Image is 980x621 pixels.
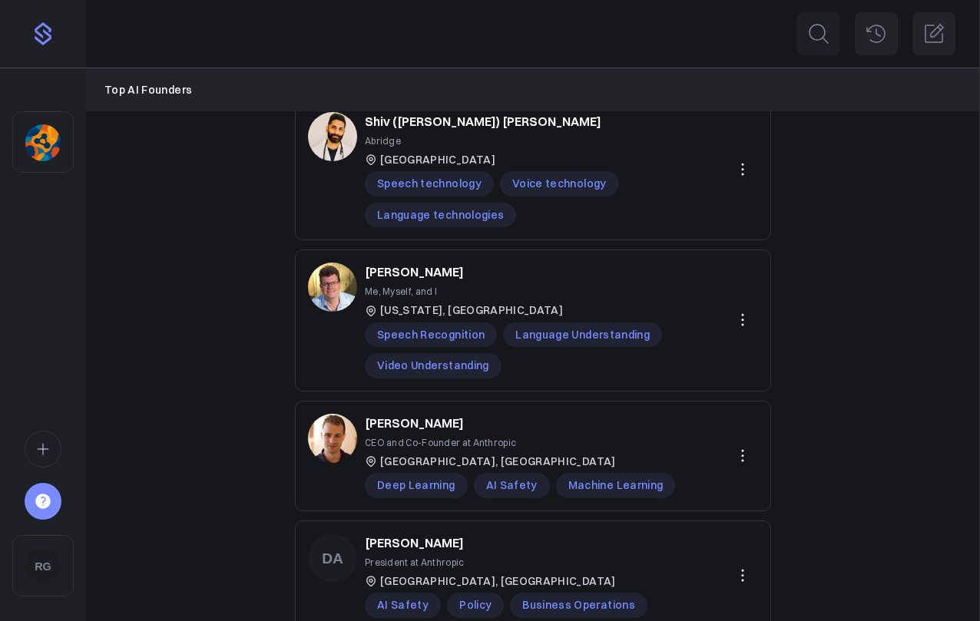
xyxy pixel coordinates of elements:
a: Shiv ([PERSON_NAME]) [PERSON_NAME] [365,112,601,130]
span: Machine Learning [556,473,676,497]
img: DA [308,533,357,583]
span: Voice technology [500,171,619,196]
span: [GEOGRAPHIC_DATA] [380,151,495,168]
nav: Breadcrumb [104,81,962,98]
span: [US_STATE], [GEOGRAPHIC_DATA] [380,302,563,319]
span: Deep Learning [365,473,468,497]
img: 1ab63f84466a4d822e35065e8d36b20ebc78653d.jpg [308,112,357,161]
a: [PERSON_NAME] [365,263,464,281]
span: Business Operations [510,593,647,617]
span: [GEOGRAPHIC_DATA], [GEOGRAPHIC_DATA] [380,453,616,470]
span: AI Safety [474,473,550,497]
img: 6a7c8c8f189a031bbade0f6a9d533f7180f8d313.jpg [308,414,357,463]
a: [PERSON_NAME] [365,533,464,552]
p: Abridge [365,134,721,148]
a: Top AI Founders [104,81,192,98]
span: Language technologies [365,203,516,227]
span: Speech Recognition [365,322,497,347]
img: purple-logo-18f04229334c5639164ff563510a1dba46e1211543e89c7069427642f6c28bac.png [31,21,55,46]
span: AI Safety [365,593,441,617]
img: RG [25,548,61,585]
img: 6gff4iocxuy891buyeergockefh7 [25,124,61,161]
img: 4430a8a4599a9969967fa5aa2fd708cbdfd2b966.jpg [308,263,357,312]
p: Me, Myself, and I [365,284,721,299]
span: Policy [447,593,504,617]
span: Speech technology [365,171,494,196]
a: [PERSON_NAME] [365,414,464,432]
span: Language Understanding [503,322,662,347]
p: President at Anthropic [365,555,647,570]
span: Video Understanding [365,353,502,378]
span: [GEOGRAPHIC_DATA], [GEOGRAPHIC_DATA] [380,573,616,590]
p: CEO and Co-Founder at Anthropic [365,435,675,450]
